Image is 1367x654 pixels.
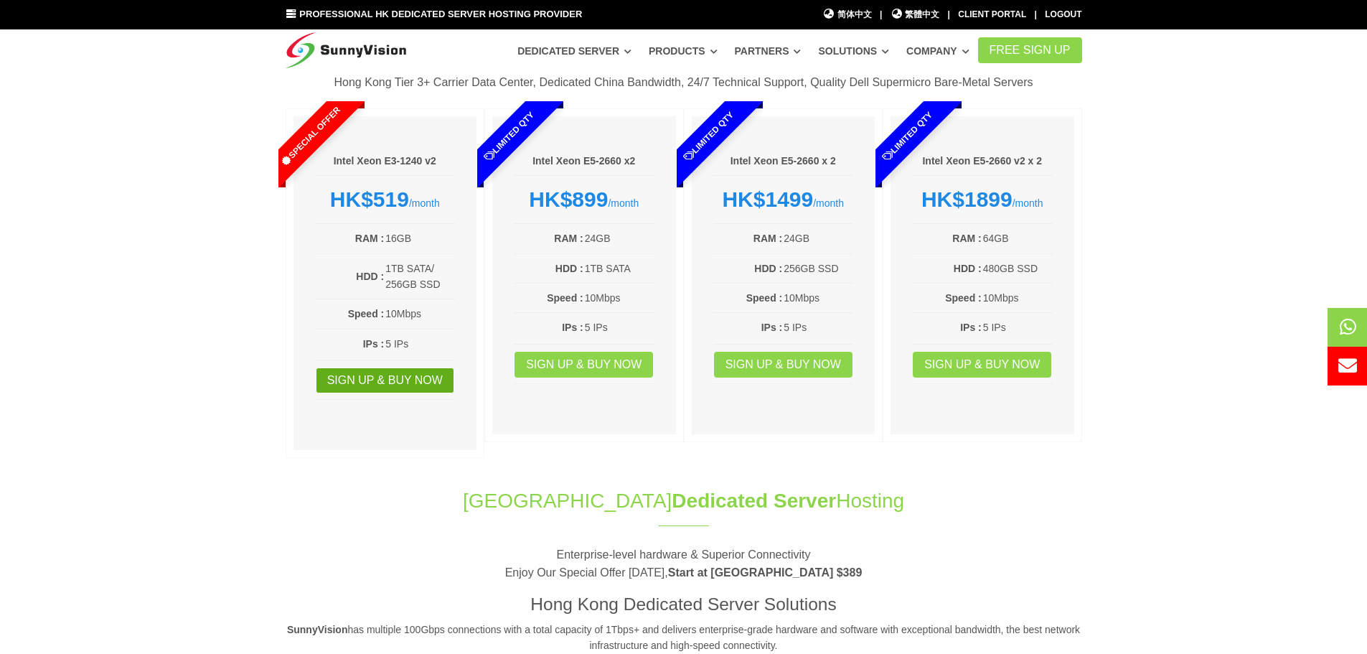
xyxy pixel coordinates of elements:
span: Limited Qty [449,76,570,197]
span: Dedicated Server [672,490,836,512]
b: HDD : [754,263,782,274]
p: has multiple 100Gbps connections with a total capacity of 1Tbps+ and delivers enterprise-grade ha... [286,622,1082,654]
td: 10Mbps [385,305,455,322]
p: Hong Kong Tier 3+ Carrier Data Center, Dedicated China Bandwidth, 24/7 Technical Support, Quality... [286,73,1082,92]
a: 简体中文 [822,8,872,22]
h6: Intel Xeon E5-2660 x2 [514,154,654,169]
strong: HK$1499 [722,187,813,211]
td: 24GB [783,230,853,247]
td: 5 IPs [783,319,853,336]
a: Partners [735,38,802,64]
b: IPs : [562,322,583,333]
td: 64GB [982,230,1053,247]
div: /month [912,187,1053,212]
td: 16GB [385,230,455,247]
td: 10Mbps [982,289,1053,307]
b: Speed : [746,292,783,304]
strong: HK$899 [529,187,608,211]
b: Speed : [348,308,385,319]
h6: Intel Xeon E5-2660 v2 x 2 [912,154,1053,169]
h1: [GEOGRAPHIC_DATA] Hosting [286,487,1082,515]
b: RAM : [554,233,583,244]
a: FREE Sign Up [978,37,1082,63]
h6: Intel Xeon E3-1240 v2 [315,154,456,169]
b: IPs : [960,322,982,333]
div: Client Portal [958,8,1026,22]
td: 5 IPs [982,319,1053,336]
li: | [948,8,950,22]
a: Company [906,38,969,64]
a: 繁體中文 [891,8,940,22]
td: 480GB SSD [982,260,1053,277]
td: 5 IPs [385,335,455,352]
a: Sign up & Buy Now [913,352,1051,378]
strong: HK$519 [330,187,409,211]
span: Professional HK Dedicated Server Hosting Provider [299,9,582,19]
span: Special Offer [250,76,370,197]
b: HDD : [555,263,583,274]
td: 10Mbps [584,289,654,307]
a: Logout [1045,9,1081,19]
b: IPs : [363,338,385,350]
b: HDD : [954,263,982,274]
strong: SunnyVision [287,624,348,635]
li: | [1035,8,1037,22]
div: /month [315,187,456,212]
b: Speed : [945,292,982,304]
b: RAM : [753,233,782,244]
b: RAM : [355,233,384,244]
td: 1TB SATA [584,260,654,277]
strong: HK$1899 [921,187,1013,211]
h3: Hong Kong Dedicated Server Solutions [286,592,1082,617]
b: RAM : [952,233,981,244]
a: Products [649,38,718,64]
td: 10Mbps [783,289,853,307]
a: Solutions [818,38,889,64]
td: 1TB SATA/ 256GB SSD [385,260,455,294]
a: Dedicated Server [517,38,631,64]
a: Sign up & Buy Now [316,368,454,393]
td: 256GB SSD [783,260,853,277]
strong: Start at [GEOGRAPHIC_DATA] $389 [668,566,863,579]
span: Limited Qty [847,76,968,197]
h6: Intel Xeon E5-2660 x 2 [713,154,854,169]
a: Sign up & Buy Now [515,352,653,378]
b: Speed : [547,292,583,304]
b: HDD : [356,271,384,282]
b: IPs : [761,322,783,333]
div: /month [713,187,854,212]
a: Sign up & Buy Now [714,352,852,378]
span: Limited Qty [648,76,769,197]
td: 24GB [584,230,654,247]
p: Enterprise-level hardware & Superior Connectivity Enjoy Our Special Offer [DATE], [286,546,1082,582]
li: | [880,8,882,22]
div: /month [514,187,654,212]
td: 5 IPs [584,319,654,336]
